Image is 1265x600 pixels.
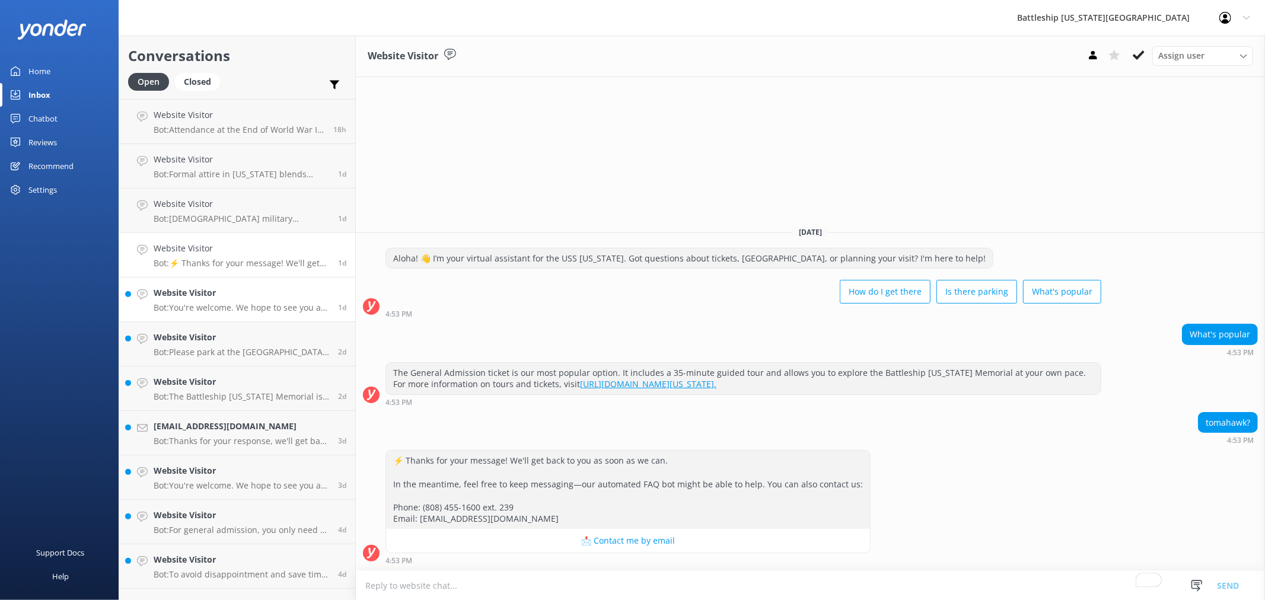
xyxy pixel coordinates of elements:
div: Closed [175,73,220,91]
p: Bot: Thanks for your response, we'll get back to you as soon as we can during opening hours. [154,436,329,446]
div: Chatbot [28,107,58,130]
div: tomahawk? [1199,413,1257,433]
a: Website VisitorBot:For general admission, you only need to reserve a date, not a specific time. Y... [119,500,355,544]
strong: 4:53 PM [1227,437,1254,444]
a: [EMAIL_ADDRESS][DOMAIN_NAME]Bot:Thanks for your response, we'll get back to you as soon as we can... [119,411,355,455]
div: Open [128,73,169,91]
a: Website VisitorBot:You're welcome. We hope to see you at [GEOGRAPHIC_DATA][US_STATE] soon!1d [119,277,355,322]
h2: Conversations [128,44,346,67]
p: Bot: ⚡ Thanks for your message! We'll get back to you as soon as we can. In the meantime, feel fr... [154,258,329,269]
div: Reviews [28,130,57,154]
h4: Website Visitor [154,331,329,344]
div: Assign User [1152,46,1253,65]
span: [DATE] [792,227,829,237]
button: 📩 Contact me by email [386,529,870,553]
a: Website VisitorBot:To avoid disappointment and save time, it's highly recommended to reserve tick... [119,544,355,589]
a: Website VisitorBot:Formal attire in [US_STATE] blends traditional Western styles with local tropi... [119,144,355,189]
div: Settings [28,178,57,202]
strong: 4:53 PM [1227,349,1254,356]
span: 10:35am 07-Aug-2025 (UTC -10:00) Pacific/Honolulu [338,525,346,535]
div: 04:53pm 09-Aug-2025 (UTC -10:00) Pacific/Honolulu [1182,348,1258,356]
a: [URL][DOMAIN_NAME][US_STATE]. [580,378,716,390]
h4: [EMAIL_ADDRESS][DOMAIN_NAME] [154,420,329,433]
div: ⚡ Thanks for your message! We'll get back to you as soon as we can. In the meantime, feel free to... [386,451,870,529]
span: 04:53pm 09-Aug-2025 (UTC -10:00) Pacific/Honolulu [338,258,346,268]
h3: Website Visitor [368,49,438,64]
div: The General Admission ticket is our most popular option. It includes a 35-minute guided tour and ... [386,363,1101,394]
strong: 4:53 PM [385,399,412,406]
span: 02:53pm 09-Aug-2025 (UTC -10:00) Pacific/Honolulu [338,302,346,312]
div: Recommend [28,154,74,178]
button: What's popular [1023,280,1101,304]
img: yonder-white-logo.png [18,20,86,39]
p: Bot: Please park at the [GEOGRAPHIC_DATA] parking lot (with a fee of $7), then take the shuttle t... [154,347,329,358]
h4: Website Visitor [154,197,329,210]
div: 04:53pm 09-Aug-2025 (UTC -10:00) Pacific/Honolulu [1198,436,1258,444]
a: Website VisitorBot:The Battleship [US_STATE] Memorial is located on [GEOGRAPHIC_DATA], [GEOGRAPHI... [119,366,355,411]
div: 04:53pm 09-Aug-2025 (UTC -10:00) Pacific/Honolulu [385,556,871,564]
a: Website VisitorBot:Please park at the [GEOGRAPHIC_DATA] parking lot (with a fee of $7), then take... [119,322,355,366]
span: 07:53am 07-Aug-2025 (UTC -10:00) Pacific/Honolulu [338,569,346,579]
h4: Website Visitor [154,509,329,522]
h4: Website Visitor [154,464,329,477]
button: How do I get there [840,280,931,304]
p: Bot: For general admission, you only need to reserve a date, not a specific time. You can visit a... [154,525,329,535]
div: Home [28,59,50,83]
a: Closed [175,75,226,88]
span: 11:28am 10-Aug-2025 (UTC -10:00) Pacific/Honolulu [338,169,346,179]
a: Website VisitorBot:Attendance at the End of World War II Commemoration Event on [DATE] is complim... [119,100,355,144]
strong: 4:53 PM [385,311,412,318]
strong: 4:53 PM [385,557,412,564]
h4: Website Visitor [154,375,329,388]
p: Bot: To avoid disappointment and save time, it's highly recommended to reserve tickets or tours t... [154,569,329,580]
textarea: To enrich screen reader interactions, please activate Accessibility in Grammarly extension settings [356,571,1265,600]
a: Website VisitorBot:You're welcome. We hope to see you at [GEOGRAPHIC_DATA][US_STATE] soon!3d [119,455,355,500]
h4: Website Visitor [154,153,329,166]
h4: Website Visitor [154,286,329,299]
span: Assign user [1158,49,1205,62]
div: 04:53pm 09-Aug-2025 (UTC -10:00) Pacific/Honolulu [385,398,1101,406]
p: Bot: The Battleship [US_STATE] Memorial is located on [GEOGRAPHIC_DATA], [GEOGRAPHIC_DATA], [US_S... [154,391,329,402]
div: What's popular [1183,324,1257,344]
div: 04:53pm 09-Aug-2025 (UTC -10:00) Pacific/Honolulu [385,309,1101,318]
span: 10:16am 10-Aug-2025 (UTC -10:00) Pacific/Honolulu [338,213,346,224]
span: 02:31pm 08-Aug-2025 (UTC -10:00) Pacific/Honolulu [338,391,346,401]
p: Bot: You're welcome. We hope to see you at [GEOGRAPHIC_DATA][US_STATE] soon! [154,302,329,313]
div: Help [52,564,69,588]
div: Aloha! 👋 I’m your virtual assistant for the USS [US_STATE]. Got questions about tickets, [GEOGRAP... [386,248,993,269]
h4: Website Visitor [154,242,329,255]
a: Website VisitorBot:⚡ Thanks for your message! We'll get back to you as soon as we can. In the mea... [119,233,355,277]
button: Is there parking [936,280,1017,304]
a: Open [128,75,175,88]
span: 09:51pm 07-Aug-2025 (UTC -10:00) Pacific/Honolulu [338,436,346,446]
div: Inbox [28,83,50,107]
span: 04:27pm 07-Aug-2025 (UTC -10:00) Pacific/Honolulu [338,480,346,490]
h4: Website Visitor [154,108,324,122]
p: Bot: [DEMOGRAPHIC_DATA] military members and Kama‘āina (Hawai‘i residents) receive a discounted r... [154,213,329,224]
span: 09:50am 09-Aug-2025 (UTC -10:00) Pacific/Honolulu [338,347,346,357]
h4: Website Visitor [154,553,329,566]
div: Support Docs [37,541,85,564]
span: 05:12pm 10-Aug-2025 (UTC -10:00) Pacific/Honolulu [333,125,346,135]
p: Bot: Formal attire in [US_STATE] blends traditional Western styles with local tropical culture. M... [154,169,329,180]
p: Bot: You're welcome. We hope to see you at [GEOGRAPHIC_DATA][US_STATE] soon! [154,480,329,491]
a: Website VisitorBot:[DEMOGRAPHIC_DATA] military members and Kama‘āina (Hawai‘i residents) receive ... [119,189,355,233]
p: Bot: Attendance at the End of World War II Commemoration Event on [DATE] is complimentary, but re... [154,125,324,135]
